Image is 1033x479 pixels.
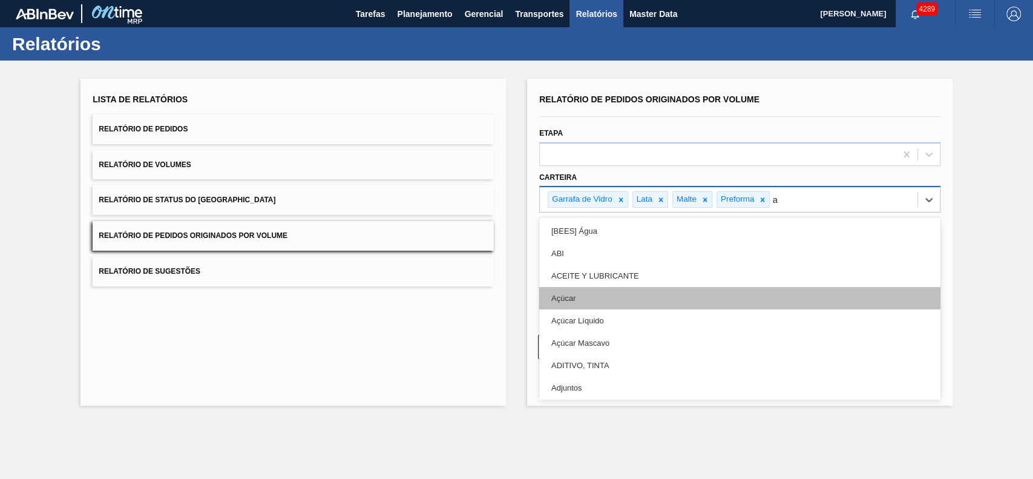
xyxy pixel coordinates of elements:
[539,220,940,242] div: [BEES] Água
[539,354,940,377] div: ADITIVO, TINTA
[515,7,563,21] span: Transportes
[539,309,940,332] div: Açúcar Líquido
[356,7,385,21] span: Tarefas
[99,125,188,133] span: Relatório de Pedidos
[16,8,74,19] img: TNhmsLtSVTkK8tSr43FrP2fwEKptu5GPRR3wAAAABJRU5ErkJggg==
[539,287,940,309] div: Açúcar
[916,2,937,16] span: 4289
[93,185,494,215] button: Relatório de Status do [GEOGRAPHIC_DATA]
[465,7,503,21] span: Gerencial
[539,242,940,265] div: ABI
[539,332,940,354] div: Açúcar Mascavo
[93,221,494,251] button: Relatório de Pedidos Originados por Volume
[539,173,577,182] label: Carteira
[717,192,756,207] div: Preforma
[539,129,563,137] label: Etapa
[99,196,275,204] span: Relatório de Status do [GEOGRAPHIC_DATA]
[93,257,494,286] button: Relatório de Sugestões
[93,94,188,104] span: Lista de Relatórios
[99,267,200,276] span: Relatório de Sugestões
[397,7,452,21] span: Planejamento
[99,160,191,169] span: Relatório de Volumes
[93,114,494,144] button: Relatório de Pedidos
[99,231,287,240] span: Relatório de Pedidos Originados por Volume
[673,192,698,207] div: Malte
[633,192,654,207] div: Lata
[968,7,982,21] img: userActions
[539,377,940,399] div: Adjuntos
[629,7,677,21] span: Master Data
[93,150,494,180] button: Relatório de Volumes
[539,265,940,287] div: ACEITE Y LUBRICANTE
[548,192,614,207] div: Garrafa de Vidro
[538,335,733,359] button: Limpar
[896,5,934,22] button: Notificações
[539,94,759,104] span: Relatório de Pedidos Originados por Volume
[1006,7,1021,21] img: Logout
[576,7,617,21] span: Relatórios
[12,37,227,51] h1: Relatórios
